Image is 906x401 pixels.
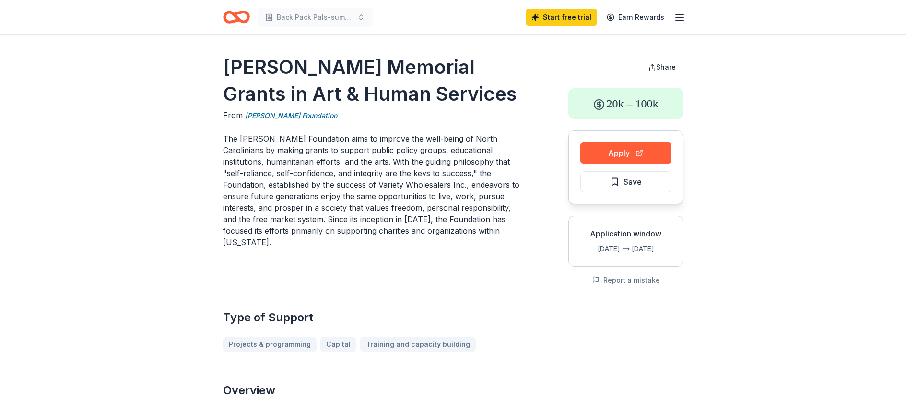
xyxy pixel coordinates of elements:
a: Start free trial [526,9,597,26]
button: Report a mistake [592,274,660,286]
button: Back Pack Pals-summer feeding for students [258,8,373,27]
div: 20k – 100k [568,88,683,119]
span: Share [656,63,676,71]
a: Projects & programming [223,337,317,352]
a: Earn Rewards [601,9,670,26]
div: From [223,109,522,121]
p: The [PERSON_NAME] Foundation aims to improve the well-being of North Carolinians by making grants... [223,133,522,248]
h2: Type of Support [223,310,522,325]
button: Save [580,171,671,192]
a: Capital [320,337,356,352]
a: Home [223,6,250,28]
span: Save [624,176,642,188]
div: [DATE] [577,243,620,255]
div: [DATE] [632,243,675,255]
h1: [PERSON_NAME] Memorial Grants in Art & Human Services [223,54,522,107]
h2: Overview [223,383,522,398]
span: Back Pack Pals-summer feeding for students [277,12,353,23]
a: Training and capacity building [360,337,476,352]
button: Apply [580,142,671,164]
a: [PERSON_NAME] Foundation [245,110,337,121]
button: Share [641,58,683,77]
div: Application window [577,228,675,239]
